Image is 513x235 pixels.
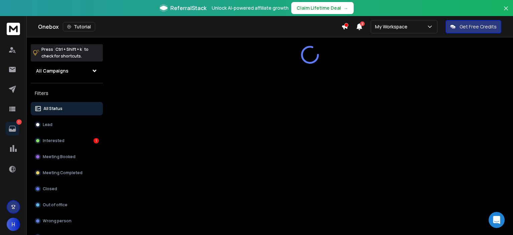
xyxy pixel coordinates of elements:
[344,5,348,11] span: →
[36,68,68,74] h1: All Campaigns
[31,166,103,180] button: Meeting Completed
[291,2,354,14] button: Claim Lifetime Deal→
[360,21,365,26] span: 2
[54,45,83,53] span: Ctrl + Shift + k
[43,170,82,175] p: Meeting Completed
[43,138,64,143] p: Interested
[31,118,103,131] button: Lead
[170,4,206,12] span: ReferralStack
[502,4,510,20] button: Close banner
[41,46,89,60] p: Press to check for shortcuts.
[460,23,497,30] p: Get Free Credits
[31,89,103,98] h3: Filters
[31,150,103,163] button: Meeting Booked
[38,22,341,31] div: Onebox
[7,218,20,231] button: H
[375,23,410,30] p: My Workspace
[43,122,52,127] p: Lead
[6,122,19,135] a: 1
[43,106,62,111] p: All Status
[63,22,95,31] button: Tutorial
[43,202,67,208] p: Out of office
[16,119,22,125] p: 1
[43,186,57,192] p: Closed
[31,182,103,196] button: Closed
[31,134,103,147] button: Interested1
[31,102,103,115] button: All Status
[31,198,103,212] button: Out of office
[94,138,99,143] div: 1
[31,214,103,228] button: Wrong person
[446,20,501,33] button: Get Free Credits
[489,212,505,228] div: Open Intercom Messenger
[43,218,71,224] p: Wrong person
[43,154,75,159] p: Meeting Booked
[212,5,289,11] p: Unlock AI-powered affiliate growth
[31,64,103,78] button: All Campaigns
